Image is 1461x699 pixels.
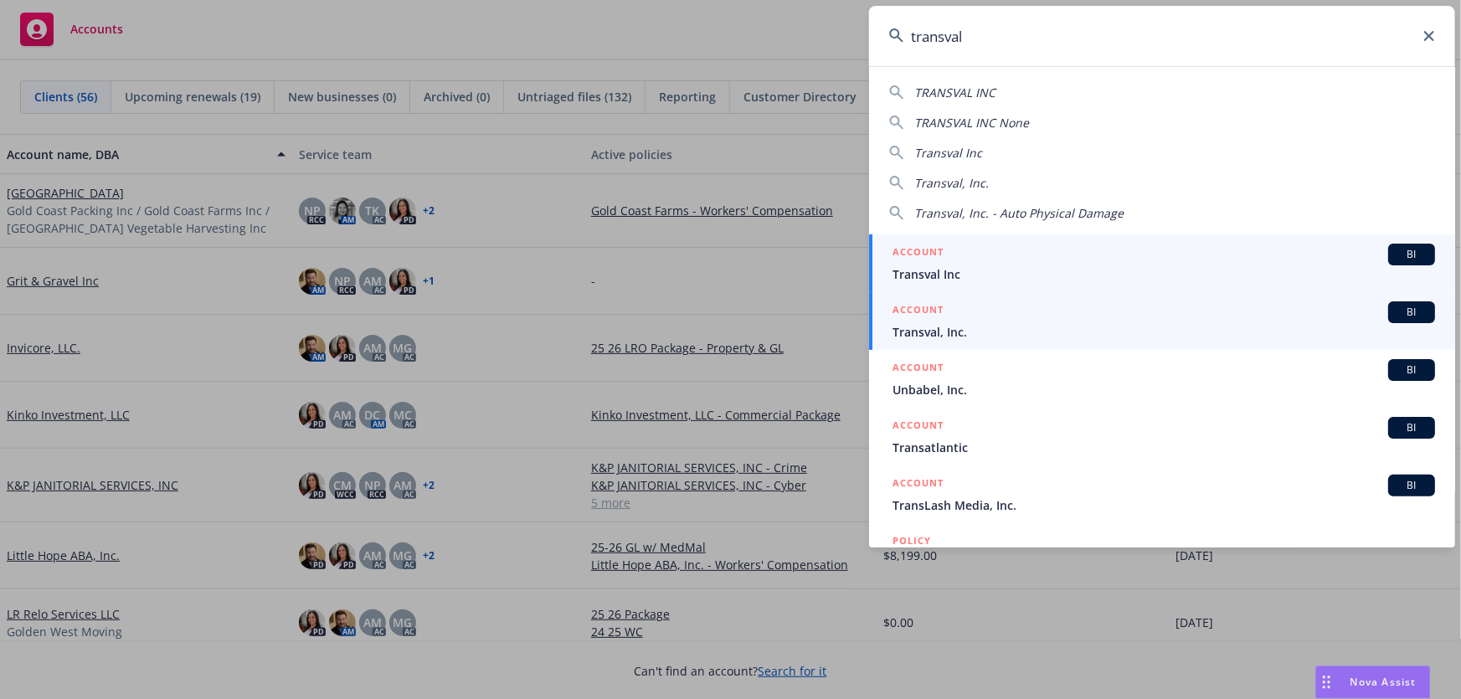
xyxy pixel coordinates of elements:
[1315,666,1431,699] button: Nova Assist
[869,408,1455,465] a: ACCOUNTBITransatlantic
[893,265,1435,283] span: Transval Inc
[1395,305,1428,320] span: BI
[893,496,1435,514] span: TransLash Media, Inc.
[869,234,1455,292] a: ACCOUNTBITransval Inc
[1395,420,1428,435] span: BI
[1395,478,1428,493] span: BI
[1316,666,1337,698] div: Drag to move
[893,323,1435,341] span: Transval, Inc.
[893,301,944,321] h5: ACCOUNT
[1350,675,1417,689] span: Nova Assist
[914,145,982,161] span: Transval Inc
[869,350,1455,408] a: ACCOUNTBIUnbabel, Inc.
[869,465,1455,523] a: ACCOUNTBITransLash Media, Inc.
[914,115,1029,131] span: TRANSVAL INC None
[869,292,1455,350] a: ACCOUNTBITransval, Inc.
[869,523,1455,595] a: POLICY
[893,244,944,264] h5: ACCOUNT
[914,205,1124,221] span: Transval, Inc. - Auto Physical Damage
[893,417,944,437] h5: ACCOUNT
[914,85,995,100] span: TRANSVAL INC
[1395,362,1428,378] span: BI
[914,175,989,191] span: Transval, Inc.
[893,532,931,549] h5: POLICY
[893,381,1435,398] span: Unbabel, Inc.
[893,439,1435,456] span: Transatlantic
[869,6,1455,66] input: Search...
[893,475,944,495] h5: ACCOUNT
[893,359,944,379] h5: ACCOUNT
[1395,247,1428,262] span: BI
